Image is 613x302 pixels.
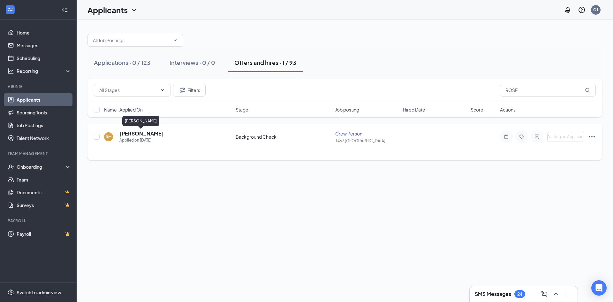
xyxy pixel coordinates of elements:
div: Onboarding [17,164,66,170]
svg: Note [503,134,510,139]
div: [PERSON_NAME] [122,116,159,126]
a: Talent Network [17,132,71,144]
span: Actions [500,106,516,113]
svg: ComposeMessage [541,290,548,298]
span: Job posting [335,106,359,113]
a: Messages [17,39,71,52]
svg: Minimize [564,290,571,298]
button: ComposeMessage [539,289,549,299]
button: Waiting on Applicant [547,132,584,142]
div: Crew Person [335,130,399,137]
input: Search in offers and hires [500,84,596,97]
svg: Tag [518,134,526,139]
input: All Stages [99,87,157,94]
svg: Notifications [564,6,571,14]
div: Open Intercom Messenger [591,280,607,296]
div: Offers and hires · 1 / 93 [234,58,296,66]
div: Reporting [17,68,72,74]
div: Payroll [8,218,70,223]
svg: Collapse [62,7,68,13]
svg: QuestionInfo [578,6,586,14]
button: ChevronUp [551,289,561,299]
h1: Applicants [87,4,128,15]
div: Applied on [DATE] [119,137,164,143]
svg: ChevronDown [160,88,165,93]
div: 1467 [GEOGRAPHIC_DATA] [335,138,399,143]
svg: Ellipses [588,133,596,141]
a: Scheduling [17,52,71,65]
div: G1 [593,7,599,12]
span: Waiting on Applicant [547,135,585,139]
svg: WorkstreamLogo [7,6,13,13]
svg: MagnifyingGlass [585,88,590,93]
a: Applicants [17,93,71,106]
svg: UserCheck [8,164,14,170]
a: DocumentsCrown [17,186,71,199]
div: 24 [517,291,522,297]
button: Filter Filters [173,84,206,97]
a: SurveysCrown [17,199,71,212]
svg: ChevronUp [552,290,560,298]
div: Hiring [8,84,70,89]
div: RM [106,134,111,140]
div: Interviews · 0 / 0 [170,58,215,66]
span: Stage [236,106,248,113]
svg: Filter [178,86,186,94]
span: Score [471,106,483,113]
div: Team Management [8,151,70,156]
div: Switch to admin view [17,289,61,296]
a: PayrollCrown [17,228,71,240]
h3: SMS Messages [475,290,511,298]
span: Hired Date [403,106,425,113]
a: Home [17,26,71,39]
svg: Analysis [8,68,14,74]
svg: ChevronDown [130,6,138,14]
h5: [PERSON_NAME] [119,130,164,137]
div: Applications · 0 / 123 [94,58,150,66]
svg: ChevronDown [173,38,178,43]
svg: ActiveChat [533,134,541,139]
div: Background Check [236,134,331,140]
input: All Job Postings [93,37,170,44]
span: Name · Applied On [104,106,143,113]
a: Team [17,173,71,186]
button: Minimize [562,289,572,299]
svg: Settings [8,289,14,296]
a: Job Postings [17,119,71,132]
a: Sourcing Tools [17,106,71,119]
